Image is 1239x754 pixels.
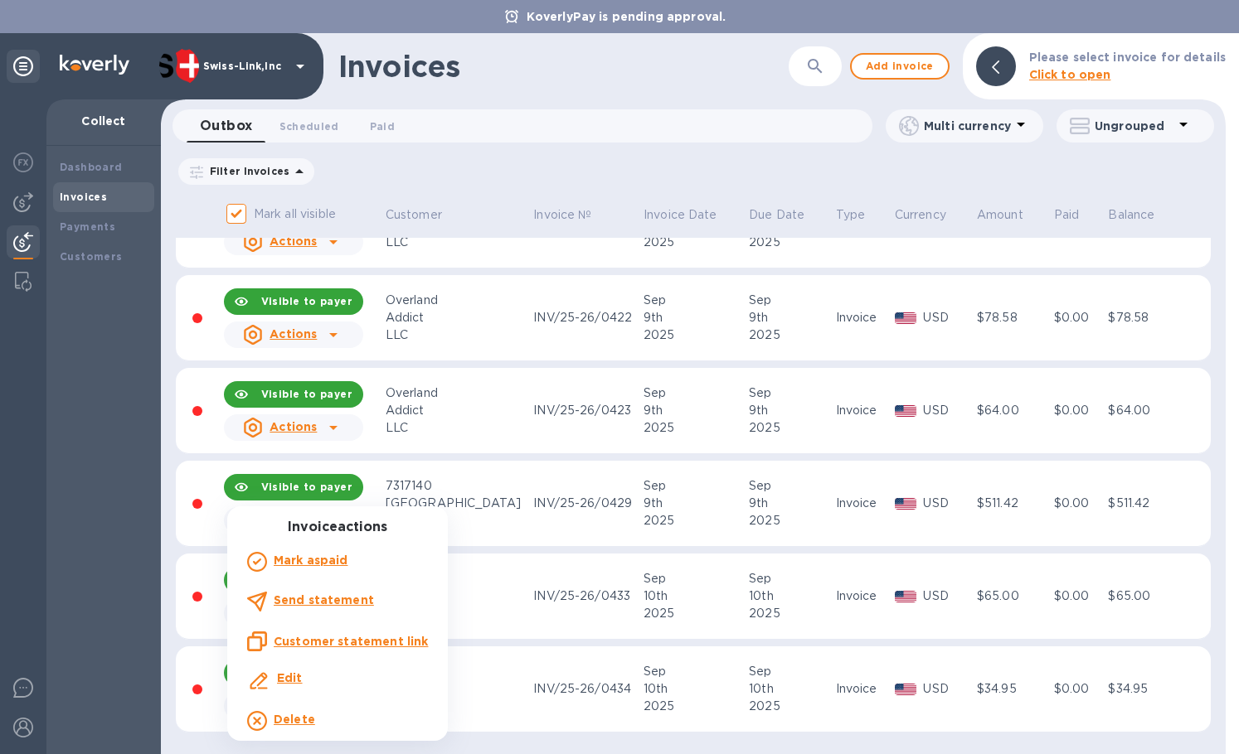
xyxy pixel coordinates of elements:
b: Delete [274,713,315,726]
b: Edit [277,671,303,684]
b: Mark as paid [274,553,347,567]
u: Customer statement link [274,635,428,648]
b: Send statement [274,593,374,607]
h3: Invoice actions [227,520,448,535]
